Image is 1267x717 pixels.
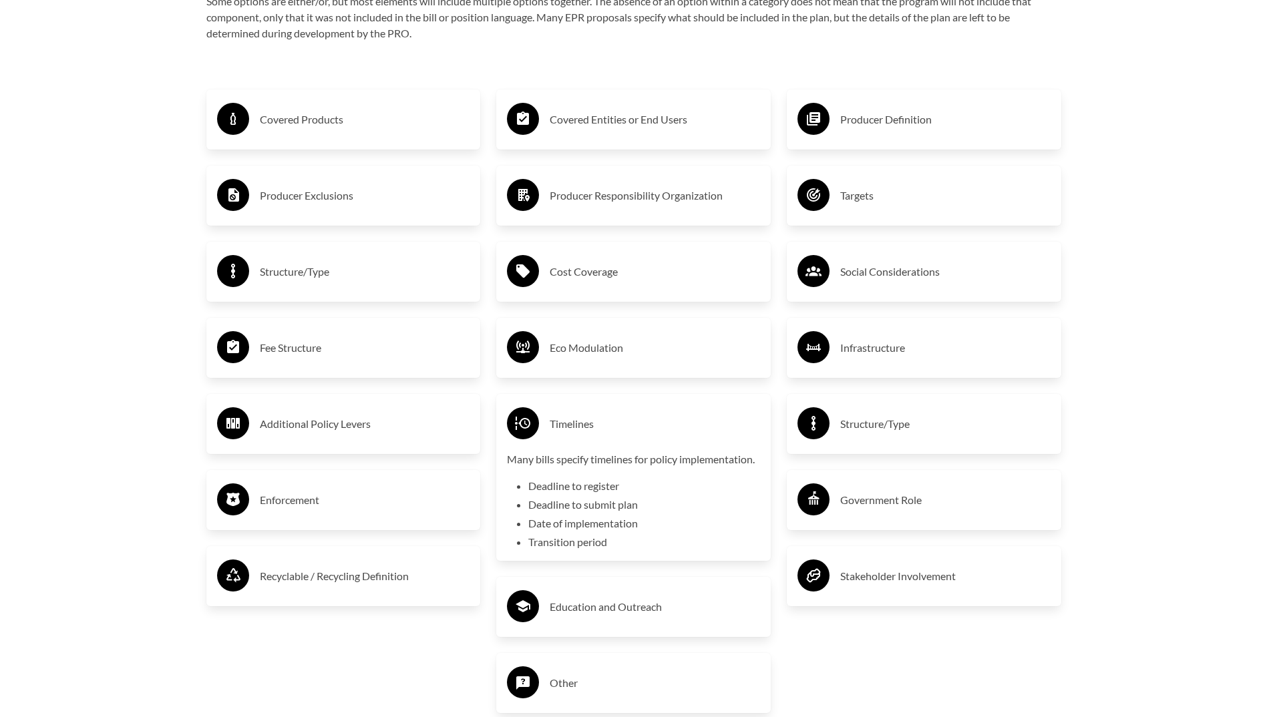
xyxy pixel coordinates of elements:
[550,185,760,206] h3: Producer Responsibility Organization
[840,337,1051,358] h3: Infrastructure
[260,185,470,206] h3: Producer Exclusions
[260,489,470,511] h3: Enforcement
[840,261,1051,282] h3: Social Considerations
[528,497,760,513] li: Deadline to submit plan
[550,261,760,282] h3: Cost Coverage
[550,672,760,694] h3: Other
[528,534,760,550] li: Transition period
[260,565,470,587] h3: Recyclable / Recycling Definition
[550,413,760,435] h3: Timelines
[260,413,470,435] h3: Additional Policy Levers
[260,261,470,282] h3: Structure/Type
[260,109,470,130] h3: Covered Products
[840,185,1051,206] h3: Targets
[528,515,760,531] li: Date of implementation
[840,109,1051,130] h3: Producer Definition
[550,337,760,358] h3: Eco Modulation
[507,451,760,467] p: Many bills specify timelines for policy implementation.
[528,478,760,494] li: Deadline to register
[840,489,1051,511] h3: Government Role
[550,596,760,618] h3: Education and Outreach
[840,413,1051,435] h3: Structure/Type
[260,337,470,358] h3: Fee Structure
[840,565,1051,587] h3: Stakeholder Involvement
[550,109,760,130] h3: Covered Entities or End Users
